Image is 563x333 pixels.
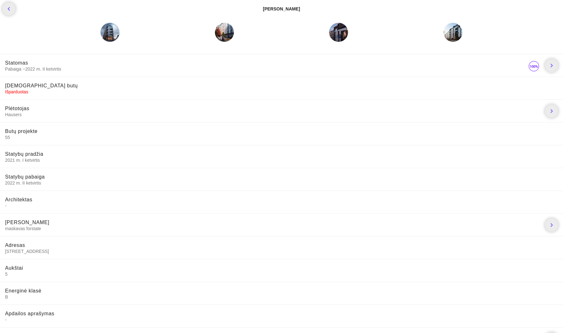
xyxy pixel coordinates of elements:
span: 5 [5,271,558,277]
span: Aukštai [5,265,23,271]
span: 2021 m. I ketvirtis [5,157,558,163]
i: chevron_right [548,62,555,69]
span: Pabaiga ~2022 m. II ketvirtis [5,66,527,72]
span: 2022 m. II ketvirtis [5,180,558,186]
div: [PERSON_NAME] [263,6,300,12]
i: chevron_right [548,107,555,115]
span: Išparduotas [5,89,28,94]
img: 100 [527,60,540,72]
i: chevron_right [548,221,555,229]
span: Hausers [5,112,540,117]
a: chevron_left [3,3,15,15]
span: 55 [5,135,558,140]
span: - [5,203,558,209]
span: B [5,294,558,300]
span: Butų projekte [5,129,38,134]
span: [DEMOGRAPHIC_DATA] butų [5,83,78,88]
i: chevron_left [5,5,13,13]
span: Statomas [5,60,28,66]
span: Architektas [5,197,32,202]
a: chevron_right [545,219,558,231]
a: chevron_right [545,105,558,117]
span: Plėtotojas [5,106,29,111]
span: - [5,317,558,323]
span: Statybų pabaiga [5,174,45,179]
span: Adresas [5,242,25,248]
span: [PERSON_NAME] [5,220,49,225]
span: Energinė klasė [5,288,42,293]
span: [STREET_ADDRESS] [5,248,558,254]
span: Apdailos aprašymas [5,311,55,316]
a: chevron_right [545,59,558,72]
span: Statybų pradžia [5,151,43,157]
span: maskavas forstate [5,226,540,231]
